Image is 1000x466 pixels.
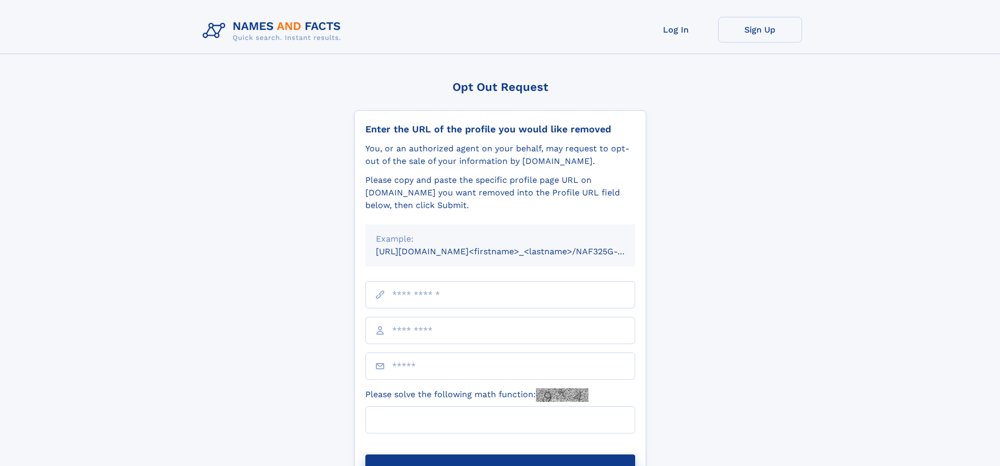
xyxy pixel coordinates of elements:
[718,17,802,43] a: Sign Up
[365,388,588,402] label: Please solve the following math function:
[365,123,635,135] div: Enter the URL of the profile you would like removed
[198,17,350,45] img: Logo Names and Facts
[376,233,625,245] div: Example:
[634,17,718,43] a: Log In
[365,142,635,168] div: You, or an authorized agent on your behalf, may request to opt-out of the sale of your informatio...
[365,174,635,212] div: Please copy and paste the specific profile page URL on [DOMAIN_NAME] you want removed into the Pr...
[354,80,646,94] div: Opt Out Request
[376,246,655,256] small: [URL][DOMAIN_NAME]<firstname>_<lastname>/NAF325G-xxxxxxxx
